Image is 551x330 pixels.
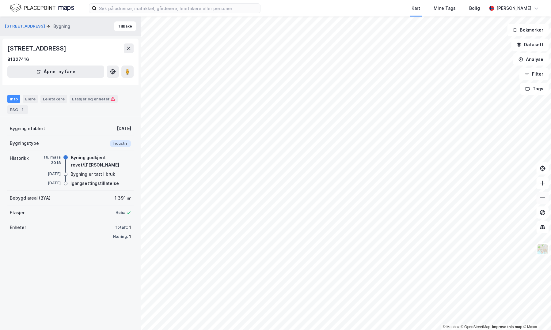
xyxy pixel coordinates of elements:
[53,23,70,30] div: Bygning
[7,105,28,114] div: ESG
[10,155,29,162] div: Historikk
[10,194,51,202] div: Bebygd areal (BYA)
[113,234,128,239] div: Næring:
[511,39,549,51] button: Datasett
[469,5,480,12] div: Bolig
[520,83,549,95] button: Tags
[519,68,549,80] button: Filter
[40,95,67,103] div: Leietakere
[70,171,115,178] div: Bygning er tatt i bruk
[507,24,549,36] button: Bokmerker
[129,233,131,240] div: 1
[461,325,490,329] a: OpenStreetMap
[36,180,61,186] div: [DATE]
[537,243,548,255] img: Z
[19,107,25,113] div: 1
[116,210,125,215] div: Heis:
[7,95,20,103] div: Info
[10,125,45,132] div: Bygning etablert
[443,325,459,329] a: Mapbox
[36,155,61,165] div: 16. mars 2018
[72,96,115,102] div: Etasjer og enheter
[520,301,551,330] div: Kontrollprogram for chat
[36,171,61,177] div: [DATE]
[7,56,29,63] div: 81327416
[10,3,74,13] img: logo.f888ab2527a4732fd821a326f86c7f29.svg
[520,301,551,330] iframe: Chat Widget
[117,125,131,132] div: [DATE]
[10,209,25,216] div: Etasjer
[492,325,522,329] a: Improve this map
[7,66,104,78] button: Åpne i ny fane
[129,224,131,231] div: 1
[434,5,456,12] div: Mine Tags
[70,180,119,187] div: Igangsettingstillatelse
[23,95,38,103] div: Eiere
[10,224,26,231] div: Enheter
[513,53,549,66] button: Analyse
[412,5,420,12] div: Kart
[115,225,128,230] div: Totalt:
[114,21,136,31] button: Tilbake
[115,194,131,202] div: 1 391 ㎡
[10,140,39,147] div: Bygningstype
[496,5,531,12] div: [PERSON_NAME]
[97,4,260,13] input: Søk på adresse, matrikkel, gårdeiere, leietakere eller personer
[71,154,131,169] div: Byning godkjent revet/[PERSON_NAME]
[7,43,67,53] div: [STREET_ADDRESS]
[5,23,46,29] button: [STREET_ADDRESS]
